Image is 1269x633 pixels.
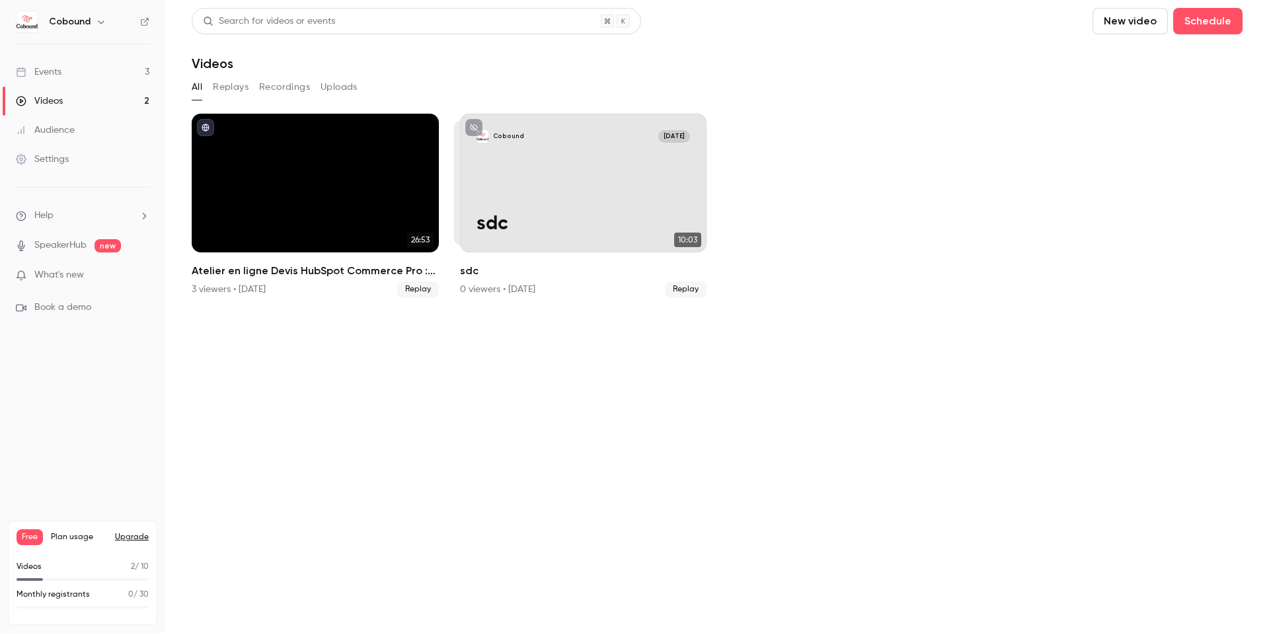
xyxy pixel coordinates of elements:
[34,209,54,223] span: Help
[17,589,90,601] p: Monthly registrants
[1173,8,1243,34] button: Schedule
[17,561,42,573] p: Videos
[460,114,707,297] a: sdcCobound[DATE]sdc10:03sdcCobound[DATE]sdc10:03sdc0 viewers • [DATE]Replay
[1093,8,1168,34] button: New video
[192,56,233,71] h1: Videos
[134,270,149,281] iframe: Noticeable Trigger
[192,114,439,297] li: Atelier en ligne Devis HubSpot Commerce Pro : créez, personnalisez et signez vos devis facilement...
[131,563,135,571] span: 2
[477,213,690,236] p: sdc
[465,119,482,136] button: unpublished
[192,77,202,98] button: All
[192,263,439,279] h2: Atelier en ligne Devis HubSpot Commerce Pro : créez, personnalisez et [PERSON_NAME] devis facilem...
[34,268,84,282] span: What's new
[259,77,310,98] button: Recordings
[192,283,266,296] div: 3 viewers • [DATE]
[16,209,149,223] li: help-dropdown-opener
[16,94,63,108] div: Videos
[192,8,1243,625] section: Videos
[128,589,149,601] p: / 30
[203,15,335,28] div: Search for videos or events
[95,239,121,252] span: new
[197,119,214,136] button: published
[477,130,489,143] img: sdc
[192,114,439,297] a: 26:53Atelier en ligne Devis HubSpot Commerce Pro : créez, personnalisez et [PERSON_NAME] devis fa...
[213,77,249,98] button: Replays
[17,529,43,545] span: Free
[34,301,91,315] span: Book a demo
[192,114,1243,297] ul: Videos
[674,233,701,247] span: 10:03
[115,532,149,542] button: Upgrade
[658,130,690,143] span: [DATE]
[407,233,434,247] span: 26:53
[460,283,535,296] div: 0 viewers • [DATE]
[460,263,707,279] h2: sdc
[16,124,75,137] div: Audience
[128,591,134,599] span: 0
[49,15,91,28] h6: Cobound
[321,77,358,98] button: Uploads
[665,281,707,297] span: Replay
[34,239,87,252] a: SpeakerHub
[16,65,61,79] div: Events
[17,11,38,32] img: Cobound
[397,281,439,297] span: Replay
[16,153,69,166] div: Settings
[131,561,149,573] p: / 10
[493,132,524,141] p: Cobound
[51,532,107,542] span: Plan usage
[460,114,707,297] li: sdc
